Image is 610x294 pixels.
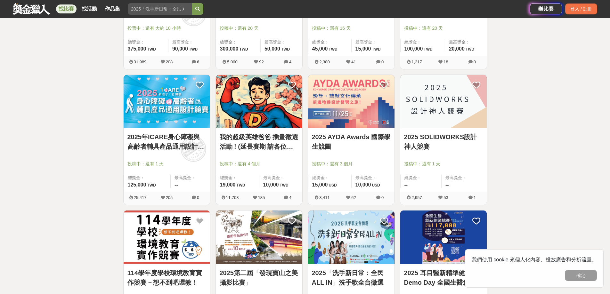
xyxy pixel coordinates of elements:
[404,46,423,52] span: 100,000
[319,195,330,200] span: 3,411
[565,4,597,14] div: 登入 / 註冊
[400,75,487,129] a: Cover Image
[329,47,337,52] span: TWD
[411,60,422,64] span: 1,217
[443,195,448,200] span: 53
[128,175,167,181] span: 總獎金：
[259,60,264,64] span: 92
[312,182,328,187] span: 15,000
[404,182,408,187] span: --
[355,39,391,45] span: 最高獎金：
[312,268,391,287] a: 2025「洗手新日常：全民 ALL IN」洗手歌全台徵選
[197,60,199,64] span: 6
[166,195,173,200] span: 205
[264,39,298,45] span: 最高獎金：
[308,211,394,264] img: Cover Image
[466,47,474,52] span: TWD
[127,132,206,151] a: 2025年ICARE身心障礙與高齡者輔具產品通用設計競賽
[329,183,337,187] span: USD
[220,25,298,32] span: 投稿中：還有 20 天
[220,39,256,45] span: 總獎金：
[236,183,245,187] span: TWD
[263,175,298,181] span: 最高獎金：
[264,46,280,52] span: 50,000
[312,175,347,181] span: 總獎金：
[226,195,239,200] span: 11,703
[474,60,476,64] span: 0
[312,46,328,52] span: 45,000
[128,46,146,52] span: 375,000
[172,39,206,45] span: 最高獎金：
[372,47,380,52] span: TWD
[216,75,302,128] img: Cover Image
[404,132,483,151] a: 2025 SOLIDWORKS設計神人競賽
[443,60,448,64] span: 18
[124,211,210,264] img: Cover Image
[175,175,206,181] span: 最高獎金：
[289,195,291,200] span: 4
[530,4,562,14] a: 辦比賽
[565,270,597,281] button: 確定
[216,211,302,264] a: Cover Image
[128,3,192,15] input: 2025「洗手新日常：全民 ALL IN」洗手歌全台徵選
[124,75,210,128] img: Cover Image
[411,195,422,200] span: 2,957
[128,182,146,187] span: 125,000
[127,25,206,32] span: 投票中：還有 大約 10 小時
[308,75,394,128] img: Cover Image
[216,75,302,129] a: Cover Image
[128,39,164,45] span: 總獎金：
[220,268,298,287] a: 2025第二屆「發現寶山之美攝影比賽」
[102,4,123,13] a: 作品集
[127,161,206,167] span: 投稿中：還有 1 天
[449,39,483,45] span: 最高獎金：
[404,25,483,32] span: 投稿中：還有 20 天
[400,211,487,264] img: Cover Image
[372,183,380,187] span: USD
[172,46,188,52] span: 90,000
[166,60,173,64] span: 208
[147,183,156,187] span: TWD
[319,60,330,64] span: 2,380
[312,39,347,45] span: 總獎金：
[127,268,206,287] a: 114學年度學校環境教育實作競賽－想不到吧環教！
[400,75,487,128] img: Cover Image
[134,60,147,64] span: 31,989
[404,268,483,287] a: 2025 耳目醫新精準健康 Demo Day 全國生醫創新創業競賽
[381,195,384,200] span: 0
[404,161,483,167] span: 投稿中：還有 1 天
[381,60,384,64] span: 0
[355,175,391,181] span: 最高獎金：
[189,47,198,52] span: TWD
[79,4,100,13] a: 找活動
[445,175,483,181] span: 最高獎金：
[449,46,465,52] span: 20,000
[124,75,210,129] a: Cover Image
[351,195,356,200] span: 62
[134,195,147,200] span: 25,417
[355,182,371,187] span: 10,000
[147,47,156,52] span: TWD
[474,195,476,200] span: 1
[220,175,255,181] span: 總獎金：
[424,47,432,52] span: TWD
[445,182,449,187] span: --
[220,161,298,167] span: 投稿中：還有 4 個月
[263,182,279,187] span: 10,000
[472,257,597,262] span: 我們使用 cookie 來個人化內容、投放廣告和分析流量。
[404,39,441,45] span: 總獎金：
[308,75,394,129] a: Cover Image
[56,4,77,13] a: 找比賽
[220,132,298,151] a: 我的超級英雄爸爸 插畫徵選活動 ! (延長賽期 請各位踴躍參與)
[227,60,238,64] span: 5,000
[280,183,288,187] span: TWD
[289,60,291,64] span: 4
[258,195,265,200] span: 185
[239,47,248,52] span: TWD
[351,60,356,64] span: 41
[281,47,290,52] span: TWD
